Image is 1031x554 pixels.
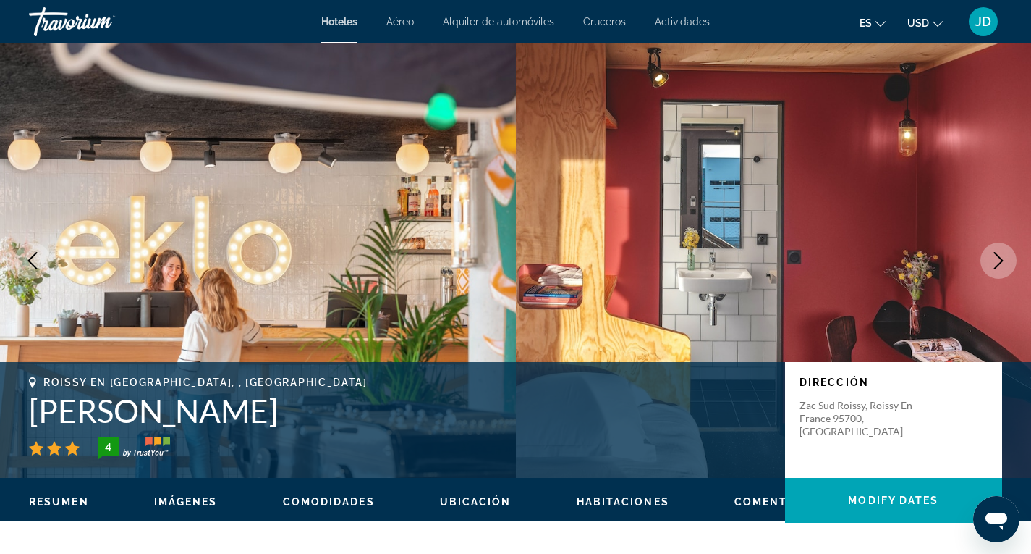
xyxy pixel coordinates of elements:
[973,496,1019,542] iframe: Botón para iniciar la ventana de mensajería
[980,243,1017,279] button: Next image
[154,495,218,508] button: Imágenes
[321,16,357,28] a: Hoteles
[154,496,218,508] span: Imágenes
[655,16,710,28] a: Actividades
[907,12,943,33] button: Change currency
[907,17,929,29] span: USD
[583,16,626,28] a: Cruceros
[577,496,669,508] span: Habitaciones
[443,16,554,28] a: Alquiler de automóviles
[98,437,170,460] img: TrustYou guest rating badge
[734,495,825,508] button: Comentarios
[734,496,825,508] span: Comentarios
[440,495,512,508] button: Ubicación
[577,495,669,508] button: Habitaciones
[29,392,771,429] h1: [PERSON_NAME]
[93,438,122,456] div: 4
[14,243,51,279] button: Previous image
[43,377,368,388] span: Roissy En [GEOGRAPHIC_DATA], , [GEOGRAPHIC_DATA]
[29,495,89,508] button: Resumen
[799,377,988,388] p: Dirección
[440,496,512,508] span: Ubicación
[860,12,886,33] button: Change language
[785,478,1002,523] button: Modify Dates
[283,496,375,508] span: Comodidades
[964,7,1002,37] button: User Menu
[29,3,174,41] a: Travorium
[860,17,872,29] span: es
[975,14,991,29] span: JD
[283,495,375,508] button: Comodidades
[799,399,915,438] p: Zac Sud Roissy, Roissy En France 95700, [GEOGRAPHIC_DATA]
[386,16,414,28] a: Aéreo
[848,495,938,506] span: Modify Dates
[29,496,89,508] span: Resumen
